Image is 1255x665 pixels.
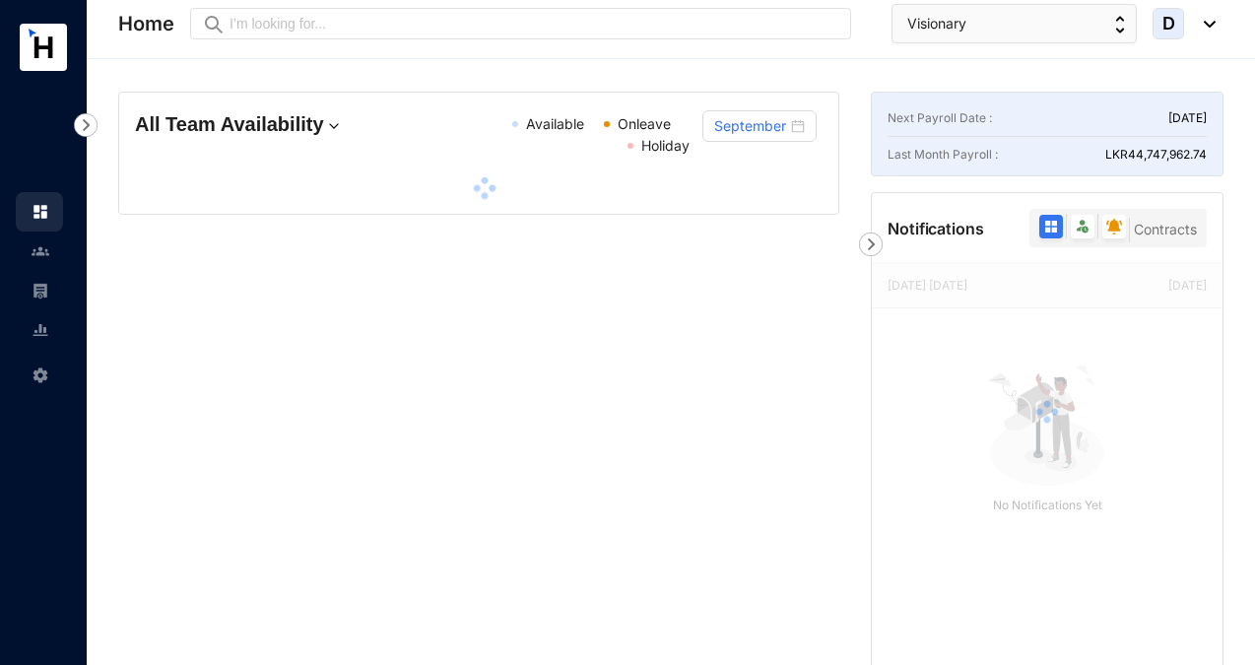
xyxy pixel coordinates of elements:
p: LKR 44,747,962.74 [1105,145,1207,165]
p: Last Month Payroll : [888,145,998,165]
h4: All Team Availability [135,110,363,138]
p: Next Payroll Date : [888,108,992,128]
img: report-unselected.e6a6b4230fc7da01f883.svg [32,321,49,339]
span: Contracts [1134,221,1197,237]
span: Holiday [641,137,690,154]
p: Home [118,10,174,37]
input: Select month [714,115,787,137]
img: dropdown-black.8e83cc76930a90b1a4fdb6d089b7bf3a.svg [1194,21,1216,28]
img: filter-reminder.7bd594460dfc183a5d70274ebda095bc.svg [1106,219,1122,234]
span: Onleave [618,115,671,132]
img: filter-leave.335d97c0ea4a0c612d9facb82607b77b.svg [1075,219,1090,234]
img: dropdown.780994ddfa97fca24b89f58b1de131fa.svg [324,116,344,136]
img: up-down-arrow.74152d26bf9780fbf563ca9c90304185.svg [1115,16,1125,33]
img: payroll-unselected.b590312f920e76f0c668.svg [32,282,49,299]
span: D [1162,15,1175,33]
p: [DATE] [1168,108,1207,128]
input: I’m looking for... [230,13,839,34]
span: Available [526,115,584,132]
p: Notifications [888,217,984,240]
span: Visionary [907,13,966,34]
img: home.c6720e0a13eba0172344.svg [32,203,49,221]
li: Contacts [16,232,63,271]
img: settings-unselected.1febfda315e6e19643a1.svg [32,366,49,384]
img: nav-icon-right.af6afadce00d159da59955279c43614e.svg [74,113,98,137]
button: Visionary [892,4,1137,43]
li: Home [16,192,63,232]
img: filter-all-active.b2ddab8b6ac4e993c5f19a95c6f397f4.svg [1043,219,1059,234]
img: people-unselected.118708e94b43a90eceab.svg [32,242,49,260]
li: Reports [16,310,63,350]
li: Payroll [16,271,63,310]
img: nav-icon-right.af6afadce00d159da59955279c43614e.svg [859,233,883,256]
